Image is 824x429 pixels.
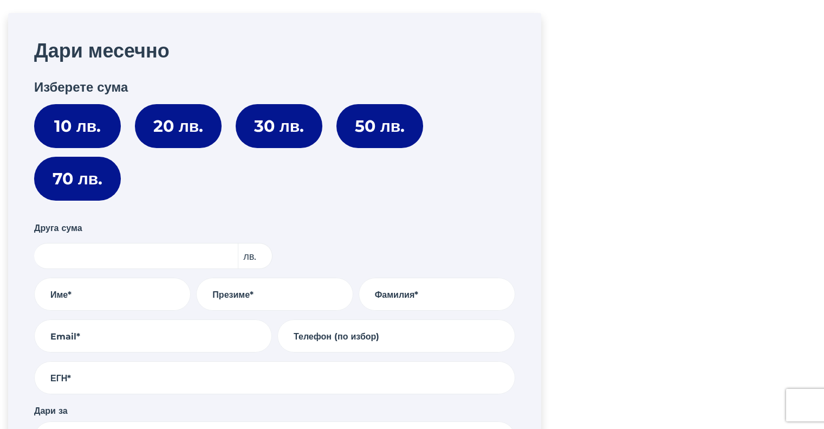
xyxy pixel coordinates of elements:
h2: Дари месечно [34,39,515,62]
label: 30 лв. [236,104,322,148]
label: 70 лв. [34,157,121,201]
h3: Изберете сума [34,80,515,95]
label: 50 лв. [336,104,423,148]
label: 20 лв. [135,104,222,148]
label: Друга сума [34,221,82,236]
label: Дари за [34,404,68,417]
span: лв. [237,243,272,269]
label: 10 лв. [34,104,121,148]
